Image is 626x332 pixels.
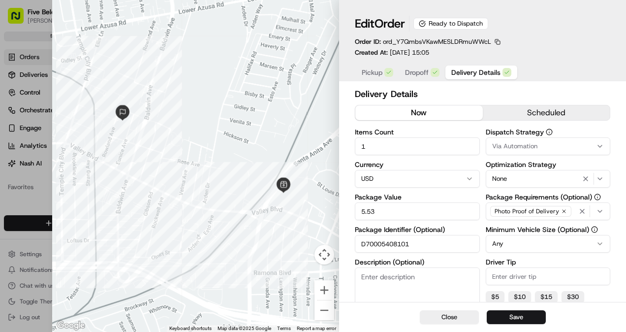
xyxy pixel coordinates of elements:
label: Driver Tip [486,259,611,266]
label: Optimization Strategy [486,161,611,168]
input: Enter items count [355,137,480,155]
h2: Delivery Details [355,87,610,101]
button: Save [487,310,546,324]
button: now [355,105,483,120]
h1: Edit [355,16,405,32]
div: Ready to Dispatch [413,18,488,30]
input: Enter package value [355,202,480,220]
label: Package Value [355,194,480,200]
button: Via Automation [486,137,611,155]
button: $30 [562,291,584,303]
button: $15 [535,291,558,303]
button: Map camera controls [314,245,334,265]
a: Open this area in Google Maps (opens a new window) [55,319,87,332]
span: Pickup [362,67,382,77]
span: [DATE] 15:05 [390,48,429,57]
label: Minimum Vehicle Size (Optional) [486,226,611,233]
button: Keyboard shortcuts [169,325,212,332]
a: Terms (opens in new tab) [277,326,291,331]
button: None [486,170,611,188]
button: $5 [486,291,504,303]
a: Report a map error [297,326,336,331]
label: Items Count [355,129,480,135]
button: Photo Proof of Delivery [486,202,611,220]
span: Order [375,16,405,32]
button: Dispatch Strategy [546,129,553,135]
p: Created At: [355,48,429,57]
label: Package Identifier (Optional) [355,226,480,233]
span: Map data ©2025 Google [218,326,271,331]
span: Dropoff [405,67,429,77]
img: Google [55,319,87,332]
button: scheduled [483,105,610,120]
button: $10 [508,291,531,303]
span: Via Automation [492,142,537,151]
label: Package Requirements (Optional) [486,194,611,200]
button: Minimum Vehicle Size (Optional) [591,226,598,233]
button: Zoom in [314,280,334,300]
input: Enter package identifier [355,235,480,253]
button: Package Requirements (Optional) [594,194,601,200]
p: Order ID: [355,37,491,46]
label: Description (Optional) [355,259,480,266]
input: Enter driver tip [486,267,611,285]
label: Dispatch Strategy [486,129,611,135]
label: Currency [355,161,480,168]
button: Close [420,310,479,324]
span: ord_Y7QmbsVKawMESLDRmuWWcL [383,37,491,46]
span: Delivery Details [451,67,501,77]
button: Zoom out [314,300,334,320]
span: None [492,174,507,183]
span: Photo Proof of Delivery [495,207,559,215]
